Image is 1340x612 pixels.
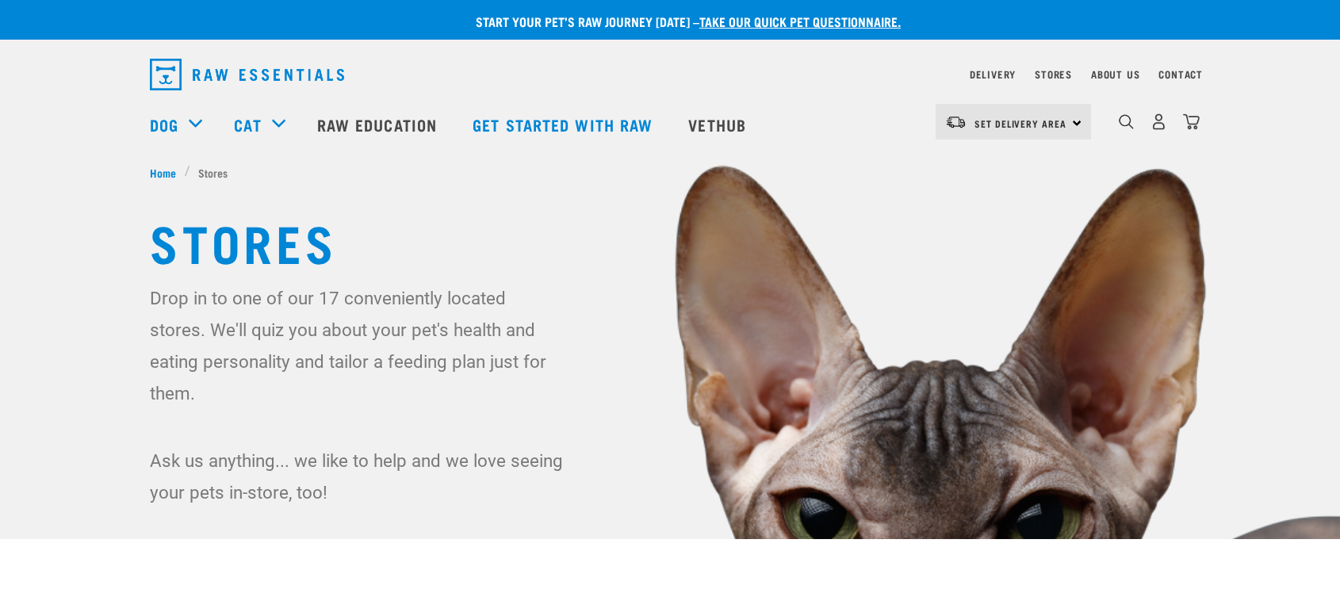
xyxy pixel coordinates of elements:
[699,17,901,25] a: take our quick pet questionnaire.
[150,282,566,409] p: Drop in to one of our 17 conveniently located stores. We'll quiz you about your pet's health and ...
[1183,113,1200,130] img: home-icon@2x.png
[1119,114,1134,129] img: home-icon-1@2x.png
[1035,71,1072,77] a: Stores
[301,93,457,156] a: Raw Education
[137,52,1203,97] nav: dropdown navigation
[150,445,566,508] p: Ask us anything... we like to help and we love seeing your pets in-store, too!
[1158,71,1203,77] a: Contact
[150,212,1190,270] h1: Stores
[150,59,344,90] img: Raw Essentials Logo
[1150,113,1167,130] img: user.png
[945,115,967,129] img: van-moving.png
[150,164,185,181] a: Home
[1091,71,1139,77] a: About Us
[457,93,672,156] a: Get started with Raw
[150,113,178,136] a: Dog
[974,120,1066,126] span: Set Delivery Area
[234,113,261,136] a: Cat
[672,93,766,156] a: Vethub
[150,164,1190,181] nav: breadcrumbs
[150,164,176,181] span: Home
[970,71,1016,77] a: Delivery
